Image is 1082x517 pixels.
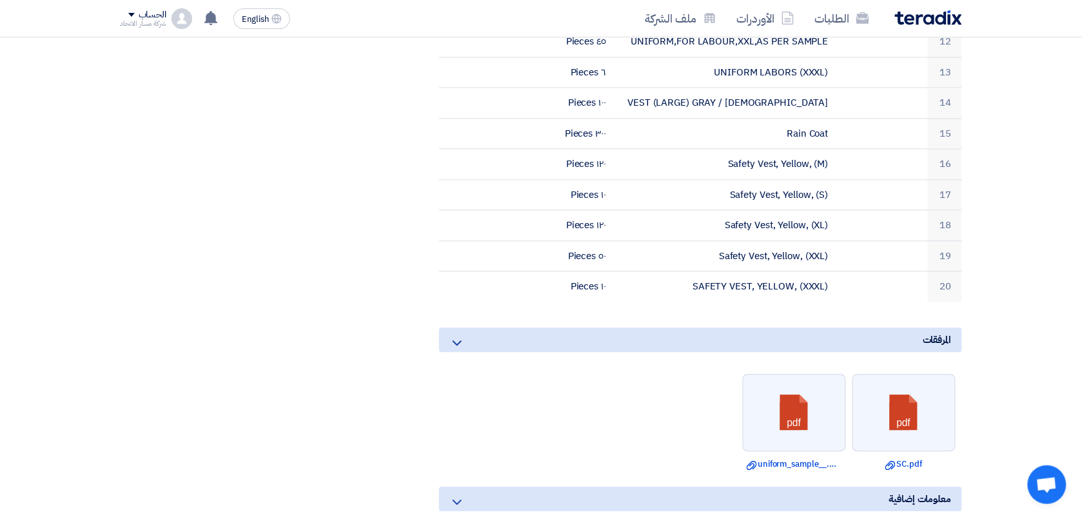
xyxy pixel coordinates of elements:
[856,458,952,471] a: SC.pdf
[616,57,839,88] td: UNIFORM LABORS (XXXL)
[616,88,839,119] td: VEST (LARGE) GRAY / [DEMOGRAPHIC_DATA]
[139,10,166,21] div: الحساب
[242,15,269,24] span: English
[928,240,962,271] td: 19
[616,26,839,57] td: UNIFORM,FOR LABOUR,XXL,AS PER SAMPLE
[928,210,962,241] td: 18
[616,179,839,210] td: Safety Vest, Yellow, (S)
[928,271,962,302] td: 20
[928,118,962,149] td: 15
[928,57,962,88] td: 13
[616,149,839,180] td: Safety Vest, Yellow, (M)
[527,57,616,88] td: ٦ Pieces
[889,492,952,506] span: معلومات إضافية
[635,3,727,34] a: ملف الشركة
[121,20,167,27] div: شركة مسار الاتحاد
[928,149,962,180] td: 16
[727,3,805,34] a: الأوردرات
[527,210,616,241] td: ١٢٠ Pieces
[923,333,951,347] span: المرفقات
[928,88,962,119] td: 14
[527,179,616,210] td: ١٠ Pieces
[527,149,616,180] td: ١٢٠ Pieces
[233,8,290,29] button: English
[616,240,839,271] td: Safety Vest, Yellow, (XXL)
[616,118,839,149] td: Rain Coat
[928,179,962,210] td: 17
[747,458,842,471] a: uniform_sample__.pdf
[928,26,962,57] td: 12
[527,240,616,271] td: ٥٠ Pieces
[1028,465,1067,504] a: دردشة مفتوحة
[527,88,616,119] td: ١٠٠ Pieces
[527,271,616,302] td: ١٠ Pieces
[527,26,616,57] td: ٤٥ Pieces
[616,271,839,302] td: SAFETY VEST, YELLOW, (XXXL)
[527,118,616,149] td: ٣٠٠ Pieces
[895,10,962,25] img: Teradix logo
[172,8,192,29] img: profile_test.png
[805,3,880,34] a: الطلبات
[616,210,839,241] td: Safety Vest, Yellow, (XL)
